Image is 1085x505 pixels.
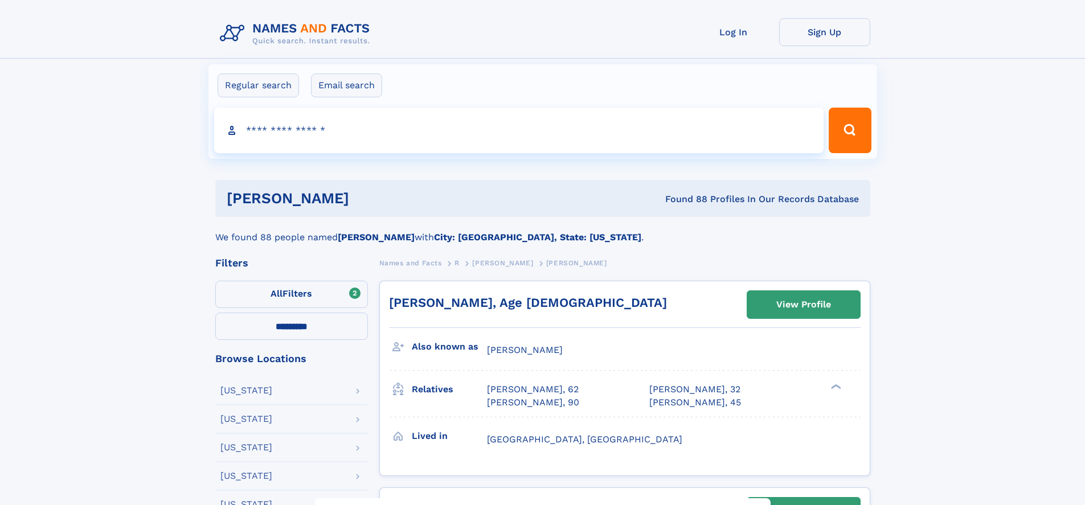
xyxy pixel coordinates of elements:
[215,281,368,308] label: Filters
[338,232,415,243] b: [PERSON_NAME]
[227,191,507,206] h1: [PERSON_NAME]
[412,337,487,356] h3: Also known as
[455,256,460,270] a: R
[220,443,272,452] div: [US_STATE]
[487,396,579,409] a: [PERSON_NAME], 90
[220,386,272,395] div: [US_STATE]
[215,18,379,49] img: Logo Names and Facts
[220,471,272,481] div: [US_STATE]
[779,18,870,46] a: Sign Up
[218,73,299,97] label: Regular search
[311,73,382,97] label: Email search
[434,232,641,243] b: City: [GEOGRAPHIC_DATA], State: [US_STATE]
[455,259,460,267] span: R
[215,354,368,364] div: Browse Locations
[487,344,563,355] span: [PERSON_NAME]
[649,396,741,409] a: [PERSON_NAME], 45
[828,383,842,391] div: ❯
[412,426,487,446] h3: Lived in
[649,383,740,396] a: [PERSON_NAME], 32
[487,434,682,445] span: [GEOGRAPHIC_DATA], [GEOGRAPHIC_DATA]
[379,256,442,270] a: Names and Facts
[412,380,487,399] h3: Relatives
[220,414,272,424] div: [US_STATE]
[747,291,860,318] a: View Profile
[546,259,607,267] span: [PERSON_NAME]
[472,256,533,270] a: [PERSON_NAME]
[507,193,859,206] div: Found 88 Profiles In Our Records Database
[487,383,579,396] a: [PERSON_NAME], 62
[271,288,282,299] span: All
[214,108,824,153] input: search input
[776,291,831,318] div: View Profile
[688,18,779,46] a: Log In
[389,295,667,310] a: [PERSON_NAME], Age [DEMOGRAPHIC_DATA]
[472,259,533,267] span: [PERSON_NAME]
[215,217,870,244] div: We found 88 people named with .
[829,108,871,153] button: Search Button
[215,258,368,268] div: Filters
